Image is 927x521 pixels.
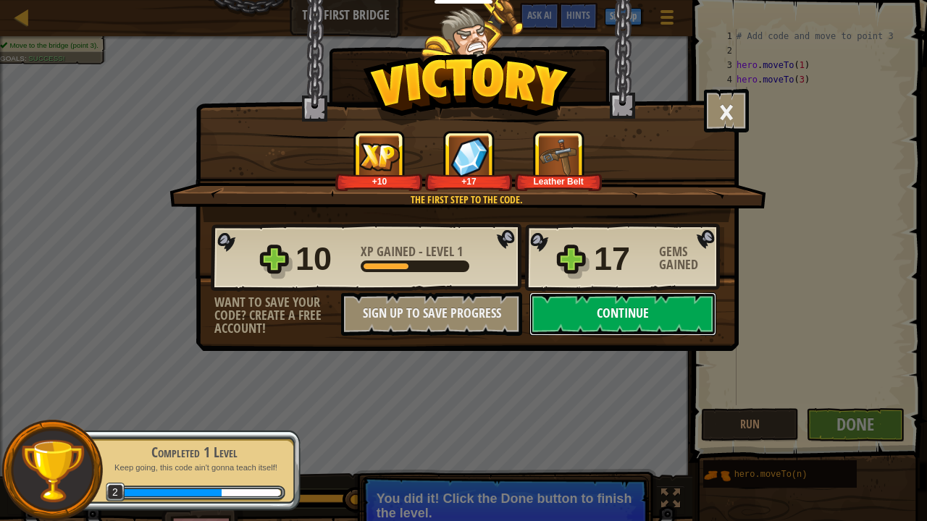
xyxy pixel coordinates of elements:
button: Sign Up to Save Progress [341,292,522,336]
img: trophy.png [20,438,85,504]
div: +17 [428,176,510,187]
button: × [704,89,749,132]
div: Want to save your code? Create a free account! [214,296,341,335]
div: +10 [338,176,420,187]
div: The first step to the code. [238,192,695,207]
div: 10 [295,236,352,282]
div: Gems Gained [659,245,724,271]
span: 2 [106,483,125,502]
div: 17 [594,236,650,282]
img: Gems Gained [450,137,488,177]
div: Leather Belt [518,176,600,187]
span: 1 [457,242,463,260]
p: Keep going, this code ain't gonna teach itself! [103,462,285,473]
img: Victory [363,54,576,126]
span: Level [423,242,457,260]
img: New Item [539,137,579,177]
button: Continue [529,292,716,336]
div: - [361,245,463,258]
div: Completed 1 Level [103,442,285,462]
span: XP Gained [361,242,419,260]
img: XP Gained [359,143,400,171]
